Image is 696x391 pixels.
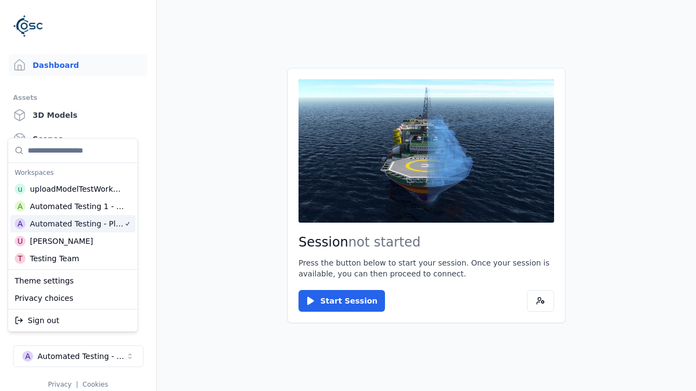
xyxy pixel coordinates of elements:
div: u [15,184,26,194]
div: A [15,218,26,229]
div: Workspaces [10,165,135,180]
div: A [15,201,26,212]
div: uploadModelTestWorkspace [30,184,123,194]
div: Automated Testing - Playwright [30,218,124,229]
div: T [15,253,26,264]
div: Suggestions [8,310,138,331]
div: Sign out [10,312,135,329]
div: Suggestions [8,138,138,269]
div: [PERSON_NAME] [30,236,93,247]
div: Automated Testing 1 - Playwright [30,201,125,212]
div: Suggestions [8,270,138,309]
div: Theme settings [10,272,135,289]
div: Privacy choices [10,289,135,307]
div: U [15,236,26,247]
div: Testing Team [30,253,79,264]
